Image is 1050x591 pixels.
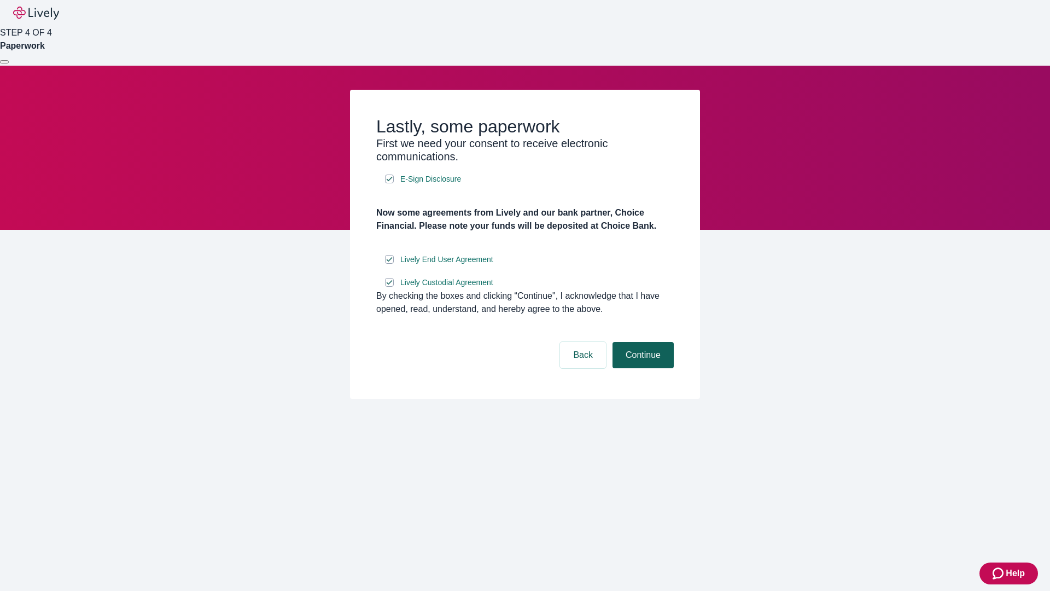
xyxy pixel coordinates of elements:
span: Lively End User Agreement [400,254,493,265]
a: e-sign disclosure document [398,253,495,266]
span: Lively Custodial Agreement [400,277,493,288]
a: e-sign disclosure document [398,276,495,289]
h2: Lastly, some paperwork [376,116,674,137]
img: Lively [13,7,59,20]
button: Continue [612,342,674,368]
button: Zendesk support iconHelp [979,563,1038,584]
a: e-sign disclosure document [398,172,463,186]
h3: First we need your consent to receive electronic communications. [376,137,674,163]
span: Help [1006,567,1025,580]
button: Back [560,342,606,368]
span: E-Sign Disclosure [400,173,461,185]
svg: Zendesk support icon [993,567,1006,580]
div: By checking the boxes and clicking “Continue", I acknowledge that I have opened, read, understand... [376,289,674,316]
h4: Now some agreements from Lively and our bank partner, Choice Financial. Please note your funds wi... [376,206,674,233]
